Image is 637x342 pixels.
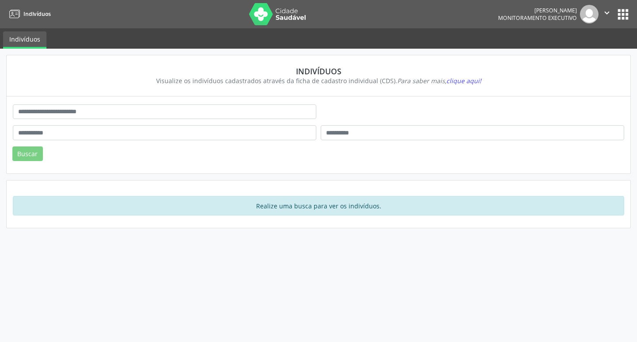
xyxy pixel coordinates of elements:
a: Indivíduos [3,31,46,49]
a: Indivíduos [6,7,51,21]
div: [PERSON_NAME] [498,7,577,14]
div: Indivíduos [19,66,618,76]
div: Realize uma busca para ver os indivíduos. [13,196,624,215]
button:  [599,5,615,23]
button: apps [615,7,631,22]
span: Indivíduos [23,10,51,18]
span: Monitoramento Executivo [498,14,577,22]
img: img [580,5,599,23]
div: Visualize os indivíduos cadastrados através da ficha de cadastro individual (CDS). [19,76,618,85]
span: clique aqui! [446,77,481,85]
i:  [602,8,612,18]
i: Para saber mais, [397,77,481,85]
button: Buscar [12,146,43,161]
